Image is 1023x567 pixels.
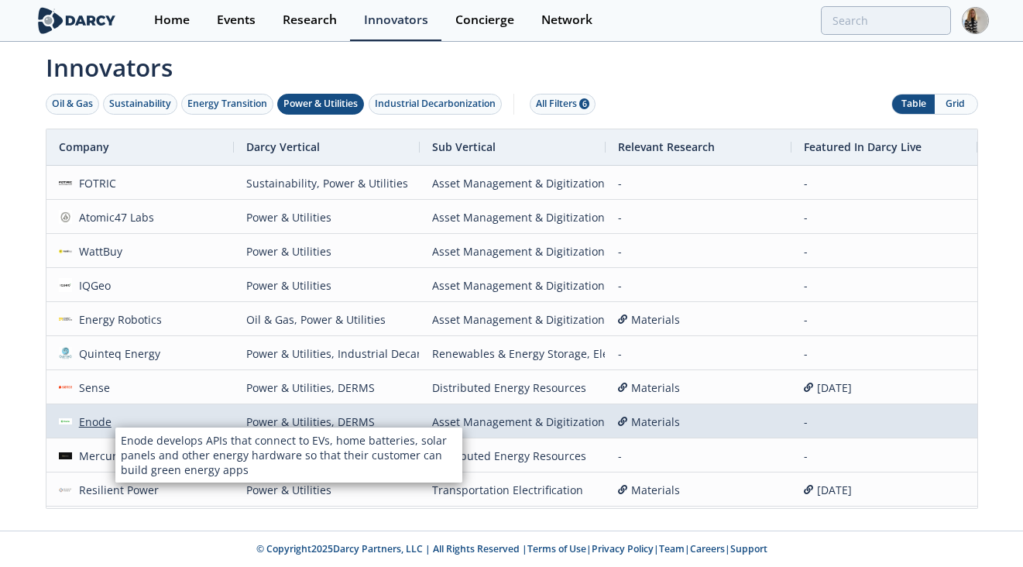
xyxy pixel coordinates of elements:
[432,167,593,200] div: Asset Management & Digitization, Methane Emissions
[246,235,407,268] div: Power & Utilities
[59,414,73,428] img: 1675194080475-Enode.png
[59,176,73,190] img: e41a9aca-1af1-479c-9b99-414026293702
[283,14,337,26] div: Research
[804,235,965,268] div: -
[432,405,593,438] div: Asset Management & Digitization
[618,167,779,200] div: -
[217,14,256,26] div: Events
[432,269,593,302] div: Asset Management & Digitization
[59,483,73,497] img: 1636643610249-Resilient%20Power.JPG
[804,167,965,200] div: -
[536,97,589,111] div: All Filters
[935,94,977,114] button: Grid
[59,380,73,394] img: 6402eb8a-f96f-4cc1-ae5c-a5febd0af36a
[432,337,593,370] div: Renewables & Energy Storage, Electrification & Efficiency, Electrification & Efficiency
[181,94,273,115] button: Energy Transition
[72,303,162,336] div: Energy Robotics
[59,210,73,224] img: 7ae5637c-d2e6-46e0-a460-825a80b343d2
[730,542,767,555] a: Support
[246,269,407,302] div: Power & Utilities
[618,507,779,541] a: Materials
[432,371,593,404] div: Distributed Energy Resources
[246,405,407,438] div: Power & Utilities, DERMS
[246,303,407,336] div: Oil & Gas, Power & Utilities
[804,439,965,472] div: -
[455,14,514,26] div: Concierge
[432,507,593,541] div: Distributed Energy Resources
[690,542,725,555] a: Careers
[52,97,93,111] div: Oil & Gas
[579,98,589,109] span: 6
[72,507,166,541] div: [PERSON_NAME]
[72,473,159,507] div: Resilient Power
[187,97,267,111] div: Energy Transition
[432,439,593,472] div: Distributed Energy Resources
[59,278,73,292] img: iqgeo.com.png
[804,303,965,336] div: -
[72,439,183,472] div: Mercury Computing
[59,139,109,154] span: Company
[592,542,654,555] a: Privacy Policy
[659,542,685,555] a: Team
[277,94,364,115] button: Power & Utilities
[246,473,407,507] div: Power & Utilities
[72,371,110,404] div: Sense
[618,235,779,268] div: -
[72,201,154,234] div: Atomic47 Labs
[618,269,779,302] div: -
[618,371,779,404] a: Materials
[283,97,358,111] div: Power & Utilities
[804,201,965,234] div: -
[35,7,119,34] img: logo-wide.svg
[618,405,779,438] a: Materials
[246,167,407,200] div: Sustainability, Power & Utilities
[59,448,73,462] img: 963ec5fe-2a93-4aca-8261-e283983e3331
[618,139,715,154] span: Relevant Research
[72,337,160,370] div: Quinteq Energy
[618,337,779,370] div: -
[246,439,407,472] div: Power & Utilities
[432,473,593,507] div: Transportation Electrification
[804,371,965,404] a: [DATE]
[72,167,116,200] div: FOTRIC
[109,97,171,111] div: Sustainability
[46,94,99,115] button: Oil & Gas
[72,405,112,438] div: Enode
[541,14,592,26] div: Network
[821,6,951,35] input: Advanced Search
[527,542,586,555] a: Terms of Use
[804,337,965,370] div: -
[246,371,407,404] div: Power & Utilities, DERMS
[369,94,502,115] button: Industrial Decarbonization
[618,201,779,234] div: -
[59,312,73,326] img: d7de9a7f-56bb-4078-a681-4fbb194b1cab
[432,139,496,154] span: Sub Vertical
[38,542,986,556] p: © Copyright 2025 Darcy Partners, LLC | All Rights Reserved | | | | |
[246,507,407,541] div: Power & Utilities
[246,201,407,234] div: Power & Utilities
[35,43,989,85] span: Innovators
[892,94,935,114] button: Table
[618,473,779,507] a: Materials
[804,139,922,154] span: Featured In Darcy Live
[59,346,73,360] img: 1658941332340-2092889_original%5B1%5D.jpg
[804,507,965,541] div: -
[246,337,407,370] div: Power & Utilities, Industrial Decarbonization
[962,7,989,34] img: Profile
[432,235,593,268] div: Asset Management & Digitization
[804,473,965,507] a: [DATE]
[618,303,779,336] a: Materials
[804,269,965,302] div: -
[432,303,593,336] div: Asset Management & Digitization
[72,269,111,302] div: IQGeo
[154,14,190,26] div: Home
[530,94,596,115] button: All Filters 6
[364,14,428,26] div: Innovators
[72,235,122,268] div: WattBuy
